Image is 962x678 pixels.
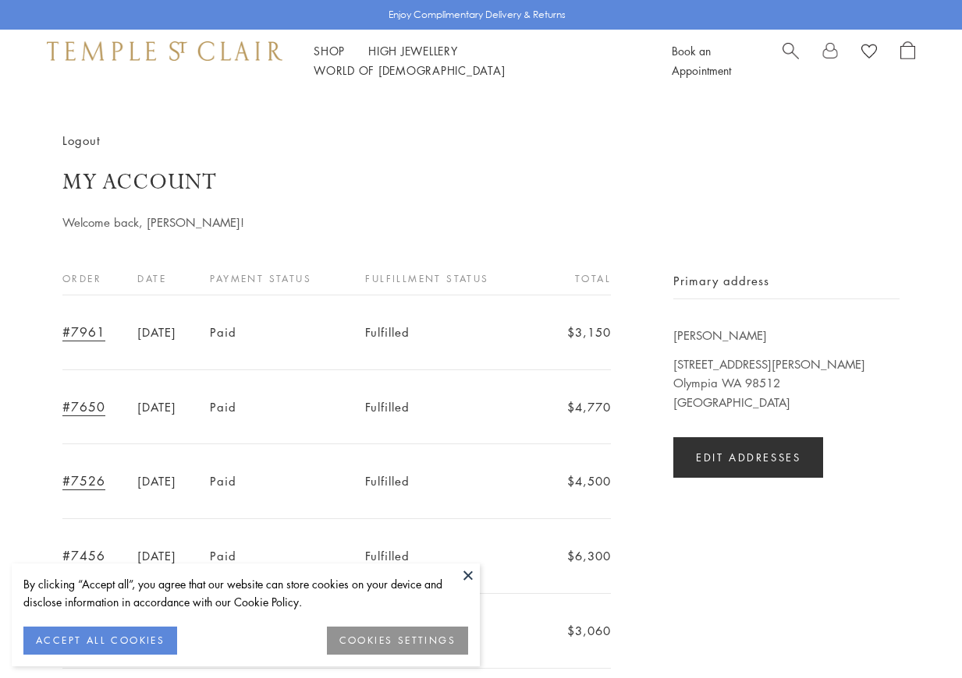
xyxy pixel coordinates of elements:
td: $6,300 [542,519,611,594]
img: Temple St. Clair [47,41,282,60]
td: [DATE] [130,519,202,594]
td: Fulfilled [357,295,542,370]
a: #7961 [62,323,105,341]
th: Order [62,271,130,295]
p: [STREET_ADDRESS][PERSON_NAME] Olympia WA 98512 [GEOGRAPHIC_DATA] [673,326,900,412]
a: Search [783,41,799,80]
td: Paid [202,370,357,445]
td: Fulfilled [357,370,542,445]
td: Fulfilled [357,519,542,594]
a: #7650 [62,398,105,415]
th: Fulfillment status [357,271,542,295]
a: View Wishlist [861,41,877,65]
a: High JewelleryHigh Jewellery [368,43,458,58]
td: [DATE] [130,370,202,445]
td: [DATE] [130,444,202,519]
button: COOKIES SETTINGS [327,627,468,655]
button: ACCEPT ALL COOKIES [23,627,177,655]
a: #7456 [62,547,105,564]
a: Book an Appointment [672,43,731,78]
td: [DATE] [130,295,202,370]
td: Paid [202,519,357,594]
iframe: Gorgias live chat messenger [884,605,946,662]
a: #7526 [62,472,105,489]
a: Open Shopping Bag [900,41,915,80]
td: $3,150 [542,295,611,370]
a: ShopShop [314,43,345,58]
a: Logout [62,132,101,149]
a: World of [DEMOGRAPHIC_DATA]World of [DEMOGRAPHIC_DATA] [314,62,505,78]
p: Enjoy Complimentary Delivery & Returns [389,7,566,23]
a: Edit addresses [673,437,823,478]
td: $4,500 [542,444,611,519]
th: Total [542,271,611,295]
div: By clicking “Accept all”, you agree that our website can store cookies on your device and disclos... [23,575,468,611]
td: Paid [202,295,357,370]
h1: My account [62,168,900,196]
span: [PERSON_NAME] [673,326,767,345]
th: Payment status [202,271,357,295]
h2: Primary address [673,271,900,299]
td: $4,770 [542,370,611,445]
p: Welcome back, [PERSON_NAME]! [62,213,476,232]
nav: Main navigation [314,41,637,80]
td: Paid [202,444,357,519]
td: Fulfilled [357,444,542,519]
td: $3,060 [542,594,611,669]
th: Date [130,271,202,295]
